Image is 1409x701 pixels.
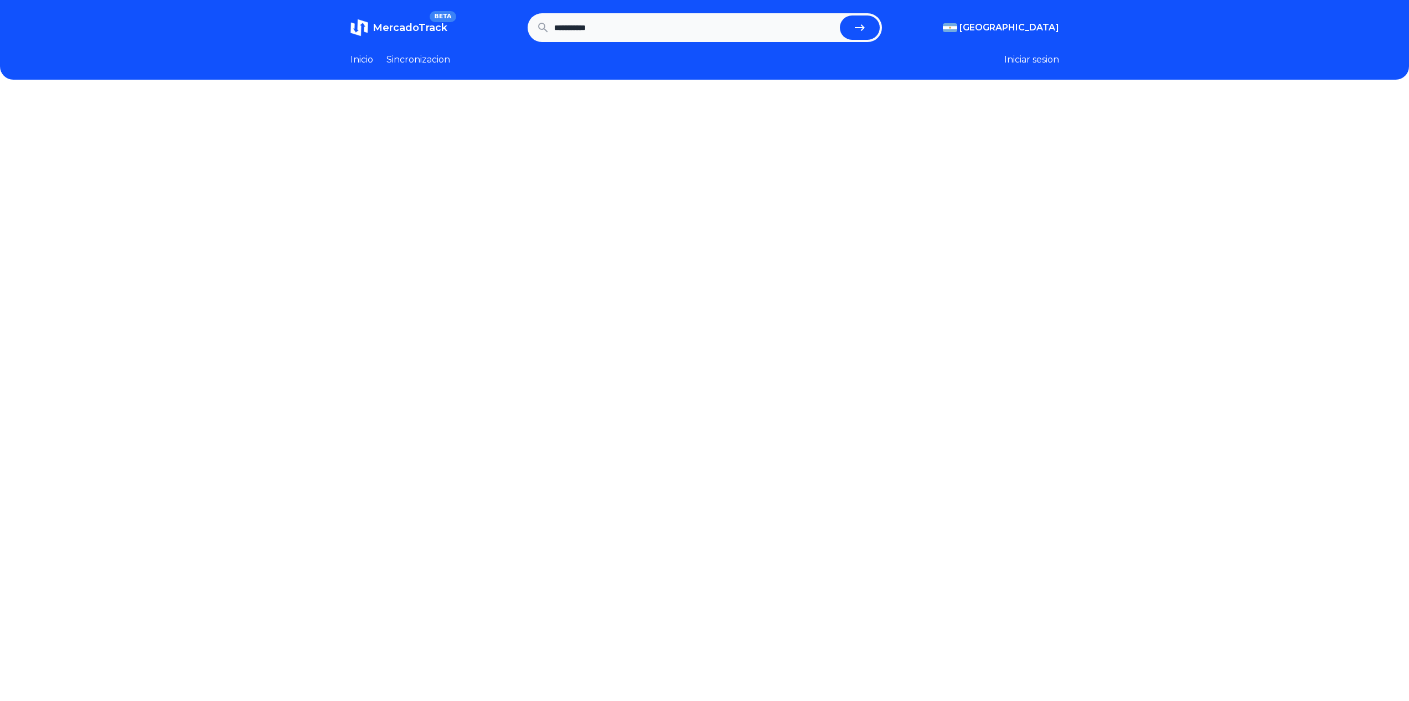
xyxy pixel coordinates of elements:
span: BETA [430,11,456,22]
span: MercadoTrack [373,22,447,34]
button: [GEOGRAPHIC_DATA] [943,21,1059,34]
span: [GEOGRAPHIC_DATA] [959,21,1059,34]
img: MercadoTrack [350,19,368,37]
button: Iniciar sesion [1004,53,1059,66]
a: MercadoTrackBETA [350,19,447,37]
a: Inicio [350,53,373,66]
img: Argentina [943,23,957,32]
a: Sincronizacion [386,53,450,66]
